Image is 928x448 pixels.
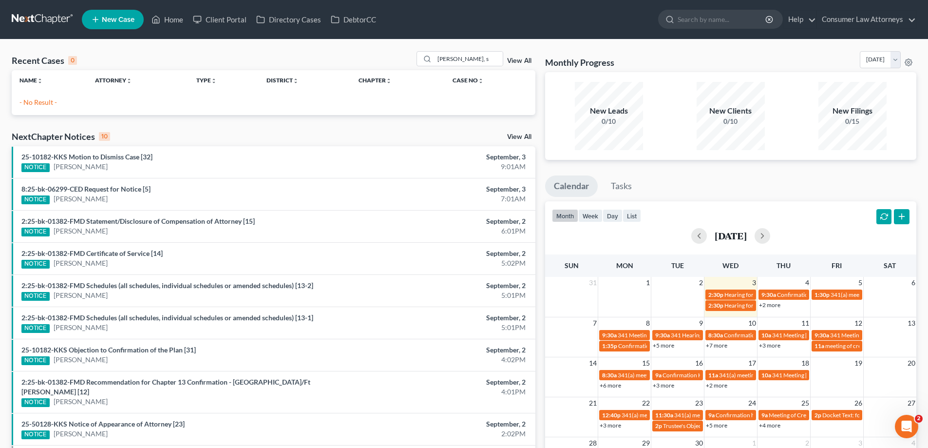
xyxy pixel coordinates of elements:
[616,261,633,270] span: Mon
[645,277,651,289] span: 1
[804,277,810,289] span: 4
[21,185,151,193] a: 8:25-bk-06299-CED Request for Notice [5]
[653,342,674,349] a: +5 more
[602,342,617,350] span: 1:35p
[21,163,50,172] div: NOTICE
[364,162,526,172] div: 9:01AM
[21,260,50,269] div: NOTICE
[655,331,670,339] span: 9:30a
[19,77,43,84] a: Nameunfold_more
[575,117,643,126] div: 0/10
[266,77,299,84] a: Districtunfold_more
[54,429,108,439] a: [PERSON_NAME]
[95,77,132,84] a: Attorneyunfold_more
[747,317,757,329] span: 10
[12,55,77,66] div: Recent Cases
[21,346,196,354] a: 25-10182-KKS Objection to Confirmation of the Plan [31]
[761,331,771,339] span: 10a
[818,117,887,126] div: 0/15
[37,78,43,84] i: unfold_more
[364,345,526,355] div: September, 2
[21,420,185,428] a: 25-50128-KKS Notice of Appearance of Attorney [23]
[655,411,673,419] span: 11:30a
[694,397,704,409] span: 23
[453,77,484,84] a: Case Nounfold_more
[645,317,651,329] span: 8
[722,261,739,270] span: Wed
[364,387,526,397] div: 4:01PM
[783,11,816,28] a: Help
[618,371,767,379] span: 341(a) meeting for [PERSON_NAME] [PERSON_NAME], Jr.
[21,249,163,257] a: 2:25-bk-01382-FMD Certificate of Service [14]
[21,324,50,333] div: NOTICE
[857,277,863,289] span: 5
[822,411,909,419] span: Docket Text: for [PERSON_NAME]
[698,317,704,329] span: 9
[800,397,810,409] span: 25
[21,398,50,407] div: NOTICE
[364,152,526,162] div: September, 3
[21,153,152,161] a: 25-10182-KKS Motion to Dismiss Case [32]
[126,78,132,84] i: unfold_more
[54,162,108,172] a: [PERSON_NAME]
[910,277,916,289] span: 6
[715,231,747,241] h2: [DATE]
[814,331,829,339] span: 9:30a
[364,281,526,291] div: September, 2
[21,378,310,396] a: 2:25-bk-01382-FMD Recommendation for Chapter 13 Confirmation - [GEOGRAPHIC_DATA]/Ft [PERSON_NAME]...
[600,382,621,389] a: +6 more
[99,132,110,141] div: 10
[602,371,617,379] span: 8:30a
[21,292,50,301] div: NOTICE
[708,291,723,298] span: 2:30p
[54,291,108,300] a: [PERSON_NAME]
[552,209,578,222] button: month
[21,281,313,290] a: 2:25-bk-01382-FMD Schedules (all schedules, individual schedules or amended schedules) [13-2]
[814,291,830,298] span: 1:30p
[761,371,771,379] span: 10a
[326,11,381,28] a: DebtorCC
[54,323,108,332] a: [PERSON_NAME]
[588,397,598,409] span: 21
[800,317,810,329] span: 11
[293,78,299,84] i: unfold_more
[364,194,526,204] div: 7:01AM
[777,291,880,298] span: Confirmation Hearing [PERSON_NAME]
[54,194,108,204] a: [PERSON_NAME]
[724,291,852,298] span: Hearing for [PERSON_NAME] & [PERSON_NAME]
[364,377,526,387] div: September, 2
[435,52,503,66] input: Search by name...
[478,78,484,84] i: unfold_more
[211,78,217,84] i: unfold_more
[21,195,50,204] div: NOTICE
[364,429,526,439] div: 2:02PM
[706,342,727,349] a: +7 more
[359,77,392,84] a: Chapterunfold_more
[655,371,662,379] span: 9a
[895,415,918,438] iframe: Intercom live chat
[251,11,326,28] a: Directory Cases
[853,317,863,329] span: 12
[12,131,110,142] div: NextChapter Notices
[102,16,134,23] span: New Case
[602,331,617,339] span: 9:30a
[759,301,780,309] a: +2 more
[716,411,890,419] span: Confirmation hearing for [DEMOGRAPHIC_DATA][PERSON_NAME]
[708,411,715,419] span: 9a
[761,411,768,419] span: 9a
[814,411,821,419] span: 2p
[708,331,723,339] span: 8:30a
[884,261,896,270] span: Sat
[364,313,526,323] div: September, 2
[832,261,842,270] span: Fri
[671,261,684,270] span: Tue
[364,419,526,429] div: September, 2
[602,175,641,197] a: Tasks
[641,397,651,409] span: 22
[724,302,852,309] span: Hearing for [PERSON_NAME] & [PERSON_NAME]
[800,357,810,369] span: 18
[600,422,621,429] a: +3 more
[697,117,765,126] div: 0/10
[747,397,757,409] span: 24
[618,342,781,350] span: Confirmation Hearing for [PERSON_NAME] & [PERSON_NAME]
